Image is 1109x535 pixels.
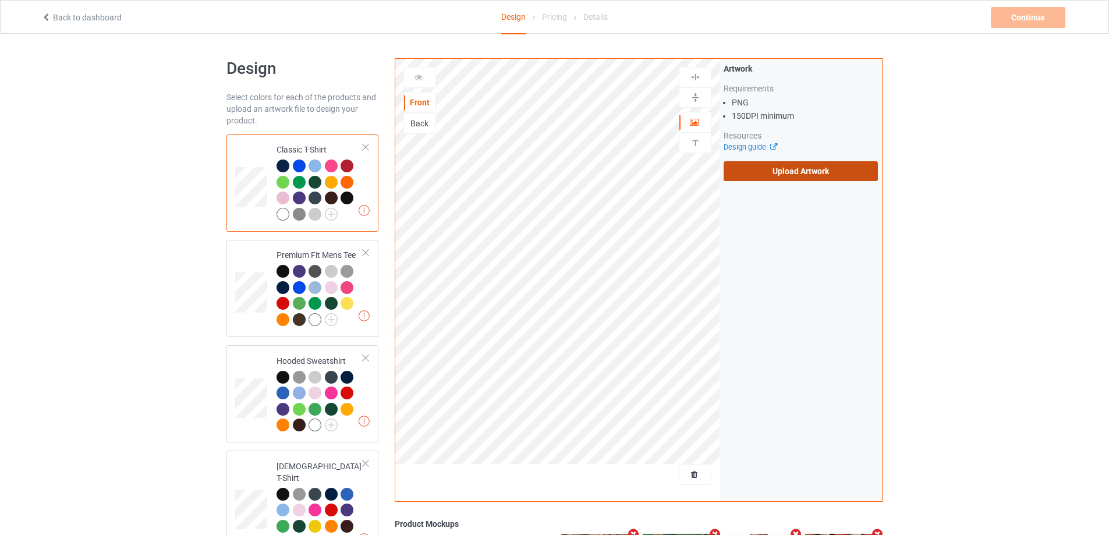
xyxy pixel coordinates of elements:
[359,310,370,321] img: exclamation icon
[293,208,306,221] img: heather_texture.png
[501,1,526,34] div: Design
[732,110,878,122] li: 150 DPI minimum
[277,355,363,431] div: Hooded Sweatshirt
[724,130,878,141] div: Resources
[690,72,701,83] img: svg%3E%0A
[325,313,338,326] img: svg+xml;base64,PD94bWwgdmVyc2lvbj0iMS4wIiBlbmNvZGluZz0iVVRGLTgiPz4KPHN2ZyB3aWR0aD0iMjJweCIgaGVpZ2...
[359,416,370,427] img: exclamation icon
[359,205,370,216] img: exclamation icon
[542,1,567,33] div: Pricing
[690,92,701,103] img: svg%3E%0A
[583,1,608,33] div: Details
[724,83,878,94] div: Requirements
[395,518,883,530] div: Product Mockups
[226,134,378,232] div: Classic T-Shirt
[341,265,353,278] img: heather_texture.png
[226,345,378,442] div: Hooded Sweatshirt
[325,208,338,221] img: svg+xml;base64,PD94bWwgdmVyc2lvbj0iMS4wIiBlbmNvZGluZz0iVVRGLTgiPz4KPHN2ZyB3aWR0aD0iMjJweCIgaGVpZ2...
[226,58,378,79] h1: Design
[404,97,435,108] div: Front
[41,13,122,22] a: Back to dashboard
[277,144,363,219] div: Classic T-Shirt
[724,161,878,181] label: Upload Artwork
[732,97,878,108] li: PNG
[226,240,378,337] div: Premium Fit Mens Tee
[690,137,701,148] img: svg%3E%0A
[277,249,363,325] div: Premium Fit Mens Tee
[404,118,435,129] div: Back
[724,63,878,75] div: Artwork
[724,143,777,151] a: Design guide
[325,419,338,431] img: svg+xml;base64,PD94bWwgdmVyc2lvbj0iMS4wIiBlbmNvZGluZz0iVVRGLTgiPz4KPHN2ZyB3aWR0aD0iMjJweCIgaGVpZ2...
[226,91,378,126] div: Select colors for each of the products and upload an artwork file to design your product.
